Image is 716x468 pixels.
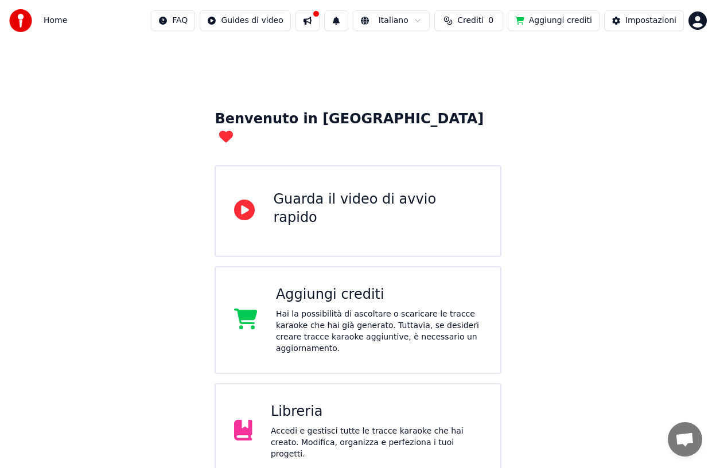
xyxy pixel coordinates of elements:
[271,426,482,460] div: Accedi e gestisci tutte le tracce karaoke che hai creato. Modifica, organizza e perfeziona i tuoi...
[271,403,482,421] div: Libreria
[200,10,290,31] button: Guides di video
[276,286,482,304] div: Aggiungi crediti
[668,422,702,457] a: Aprire la chat
[44,15,67,26] nav: breadcrumb
[9,9,32,32] img: youka
[457,15,484,26] span: Crediti
[508,10,600,31] button: Aggiungi crediti
[44,15,67,26] span: Home
[488,15,493,26] span: 0
[273,190,481,227] div: Guarda il video di avvio rapido
[276,309,482,354] div: Hai la possibilità di ascoltare o scaricare le tracce karaoke che hai già generato. Tuttavia, se ...
[604,10,684,31] button: Impostazioni
[434,10,503,31] button: Crediti0
[151,10,195,31] button: FAQ
[215,110,501,147] div: Benvenuto in [GEOGRAPHIC_DATA]
[625,15,676,26] div: Impostazioni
